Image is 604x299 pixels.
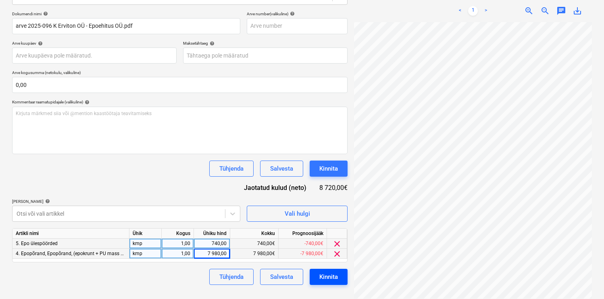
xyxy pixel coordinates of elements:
span: help [36,41,43,46]
button: Kinnita [310,269,348,285]
div: Kogus [162,229,194,239]
div: Salvesta [270,163,293,174]
div: Salvesta [270,272,293,282]
a: Previous page [455,6,465,16]
div: Kommentaar raamatupidajale (valikuline) [12,99,348,105]
p: Arve kogusumma (netokulu, valikuline) [12,70,348,77]
button: Kinnita [310,161,348,177]
div: 7 980,00 [197,249,227,259]
div: Ühik [129,229,162,239]
div: -7 980,00€ [279,249,327,259]
div: 1,00 [165,239,190,249]
div: 7 980,00€ [230,249,279,259]
input: Arve kuupäeva pole määratud. [12,47,177,64]
span: zoom_out [540,6,550,16]
div: 740,00 [197,239,227,249]
button: Vali hulgi [247,206,348,222]
div: Arve kuupäev [12,41,177,46]
span: clear [332,239,342,249]
span: clear [332,249,342,259]
button: Salvesta [260,161,303,177]
div: Tühjenda [219,272,244,282]
button: Tühjenda [209,161,254,177]
div: -740,00€ [279,239,327,249]
div: Maksetähtaeg [183,41,348,46]
div: Tühjenda [219,163,244,174]
span: 5. Epo ülespöörded [16,241,58,246]
div: Prognoosijääk [279,229,327,239]
a: Next page [481,6,491,16]
span: help [288,11,295,16]
button: Salvesta [260,269,303,285]
div: Kinnita [319,272,338,282]
div: Dokumendi nimi [12,11,240,16]
span: zoom_in [524,6,534,16]
span: 4. Epopõrand, Epopõrand, (epokrunt + PU mass + Pumass [16,251,143,256]
input: Dokumendi nimi [12,18,240,34]
span: chat [556,6,566,16]
input: Arve kogusumma (netokulu, valikuline) [12,77,348,93]
div: Jaotatud kulud (neto) [237,183,319,192]
a: Page 1 is your current page [468,6,478,16]
button: Tühjenda [209,269,254,285]
div: 8 720,00€ [319,183,348,192]
input: Tähtaega pole määratud [183,47,348,64]
div: 1,00 [165,249,190,259]
div: kmp [129,239,162,249]
div: Artikli nimi [12,229,129,239]
span: help [42,11,48,16]
div: Kokku [230,229,279,239]
div: Arve number (valikuline) [247,11,348,16]
div: Vali hulgi [285,208,310,219]
input: Arve number [247,18,348,34]
span: help [44,199,50,204]
div: Ühiku hind [194,229,230,239]
span: help [83,100,90,105]
div: Kinnita [319,163,338,174]
div: [PERSON_NAME] [12,199,240,204]
span: save_alt [573,6,582,16]
span: help [208,41,215,46]
div: kmp [129,249,162,259]
div: 740,00€ [230,239,279,249]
